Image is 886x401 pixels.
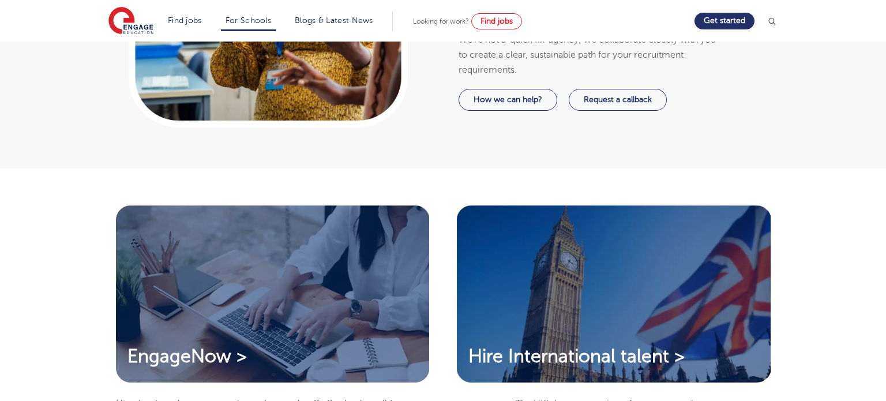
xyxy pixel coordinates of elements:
a: Request a callback [569,89,667,111]
a: Find jobs [168,16,202,25]
a: For Schools [226,16,271,25]
span: Find jobs [480,17,513,25]
a: How we can help? [459,89,557,111]
span: Hire International talent > [468,346,685,366]
img: Hire International talent [457,186,771,382]
span: EngageNow > [127,346,247,366]
img: EngageNow [116,186,430,382]
img: Engage Education [108,7,153,36]
a: EngageNow > [116,346,258,368]
a: Blogs & Latest News [295,16,373,25]
span: Looking for work? [413,17,469,25]
a: Find jobs [471,13,522,29]
a: Hire International talent > [457,346,696,368]
p: We’re not a ‘quick fix’ agency; we collaborate closely with you to create a clear, sustainable pa... [459,32,716,78]
a: Get started [694,13,754,29]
